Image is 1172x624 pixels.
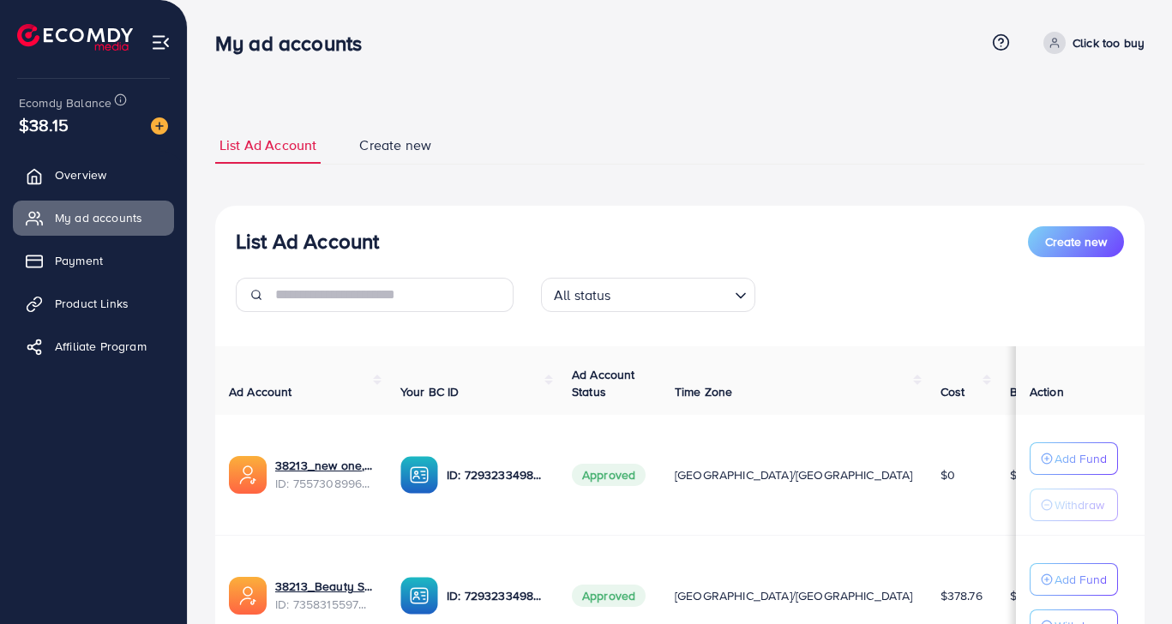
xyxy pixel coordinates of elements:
p: ID: 7293233498205437953 [447,465,544,485]
span: Action [1030,383,1064,400]
div: Search for option [541,278,755,312]
a: My ad accounts [13,201,174,235]
span: Approved [572,464,646,486]
a: Overview [13,158,174,192]
iframe: Chat [1099,547,1159,611]
span: Product Links [55,295,129,312]
span: $0 [941,466,955,483]
span: Approved [572,585,646,607]
p: Add Fund [1055,448,1107,469]
span: $38.15 [19,112,69,137]
span: Cost [941,383,965,400]
p: Click too buy [1073,33,1145,53]
span: [GEOGRAPHIC_DATA]/[GEOGRAPHIC_DATA] [675,466,913,483]
button: Withdraw [1030,489,1118,521]
span: Time Zone [675,383,732,400]
span: Ad Account Status [572,366,635,400]
span: ID: 7557308996911218695 [275,475,373,492]
span: Payment [55,252,103,269]
span: ID: 7358315597345652753 [275,596,373,613]
span: My ad accounts [55,209,142,226]
span: Your BC ID [400,383,460,400]
a: Click too buy [1037,32,1145,54]
img: image [151,117,168,135]
input: Search for option [616,279,728,308]
p: ID: 7293233498205437953 [447,585,544,606]
span: Overview [55,166,106,183]
a: Affiliate Program [13,329,174,363]
button: Add Fund [1030,442,1118,475]
p: Withdraw [1055,495,1104,515]
img: menu [151,33,171,52]
button: Create new [1028,226,1124,257]
span: $378.76 [941,587,983,604]
span: List Ad Account [219,135,316,155]
img: ic-ads-acc.e4c84228.svg [229,456,267,494]
img: ic-ads-acc.e4c84228.svg [229,577,267,615]
span: [GEOGRAPHIC_DATA]/[GEOGRAPHIC_DATA] [675,587,913,604]
span: Affiliate Program [55,338,147,355]
button: Add Fund [1030,563,1118,596]
div: <span class='underline'>38213_Beauty Soft_1713241368242</span></br>7358315597345652753 [275,578,373,613]
div: <span class='underline'>38213_new one,,,,,_1759573270543</span></br>7557308996911218695 [275,457,373,492]
a: 38213_new one,,,,,_1759573270543 [275,457,373,474]
a: Product Links [13,286,174,321]
a: 38213_Beauty Soft_1713241368242 [275,578,373,595]
h3: List Ad Account [236,229,379,254]
span: All status [550,283,615,308]
p: Add Fund [1055,569,1107,590]
span: Create new [1045,233,1107,250]
h3: My ad accounts [215,31,376,56]
a: Payment [13,243,174,278]
img: logo [17,24,133,51]
img: ic-ba-acc.ded83a64.svg [400,456,438,494]
span: Ecomdy Balance [19,94,111,111]
span: Create new [359,135,431,155]
span: Ad Account [229,383,292,400]
img: ic-ba-acc.ded83a64.svg [400,577,438,615]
